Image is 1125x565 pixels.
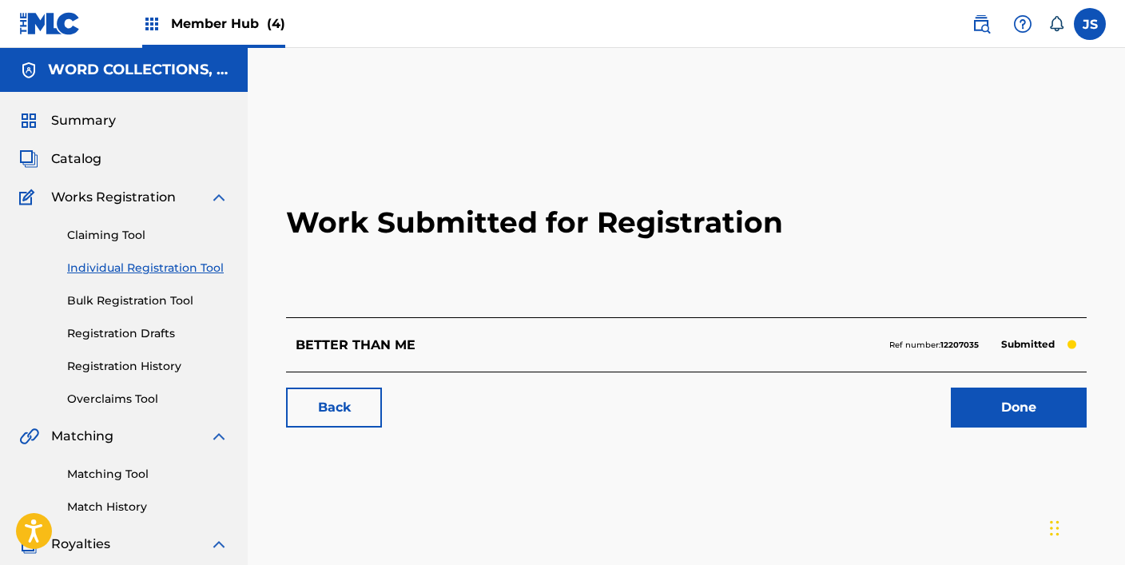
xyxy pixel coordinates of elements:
span: Works Registration [51,188,176,207]
img: expand [209,427,229,446]
img: Summary [19,111,38,130]
span: (4) [267,16,285,31]
img: expand [209,535,229,554]
img: MLC Logo [19,12,81,35]
h2: Work Submitted for Registration [286,128,1087,317]
img: Matching [19,427,39,446]
img: search [972,14,991,34]
a: Individual Registration Tool [67,260,229,277]
span: Summary [51,111,116,130]
img: help [1013,14,1032,34]
a: Match History [67,499,229,515]
img: expand [209,188,229,207]
div: User Menu [1074,8,1106,40]
a: Bulk Registration Tool [67,292,229,309]
a: Done [951,388,1087,428]
div: Drag [1050,504,1059,552]
iframe: Chat Widget [1045,488,1125,565]
span: Member Hub [171,14,285,33]
a: Public Search [965,8,997,40]
img: Works Registration [19,188,40,207]
a: SummarySummary [19,111,116,130]
a: Matching Tool [67,466,229,483]
h5: WORD COLLECTIONS, INC. [48,61,229,79]
a: Registration Drafts [67,325,229,342]
img: Top Rightsholders [142,14,161,34]
strong: 12207035 [940,340,979,350]
img: Royalties [19,535,38,554]
a: Back [286,388,382,428]
a: CatalogCatalog [19,149,101,169]
a: Claiming Tool [67,227,229,244]
iframe: Resource Center [1080,348,1125,477]
div: Help [1007,8,1039,40]
span: Royalties [51,535,110,554]
img: Catalog [19,149,38,169]
a: Overclaims Tool [67,391,229,408]
p: Ref number: [889,338,979,352]
div: Notifications [1048,16,1064,32]
p: BETTER THAN ME [296,336,415,355]
p: Submitted [993,333,1063,356]
img: Accounts [19,61,38,80]
span: Catalog [51,149,101,169]
a: Registration History [67,358,229,375]
span: Matching [51,427,113,446]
